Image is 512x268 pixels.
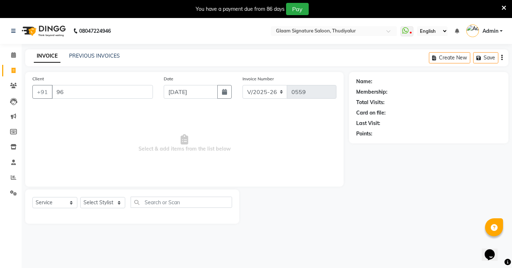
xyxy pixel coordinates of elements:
[32,76,44,82] label: Client
[356,99,385,106] div: Total Visits:
[356,120,380,127] div: Last Visit:
[131,197,232,208] input: Search or Scan
[356,88,388,96] div: Membership:
[164,76,173,82] label: Date
[466,24,479,37] img: Admin
[32,107,336,179] span: Select & add items from the list below
[473,52,498,63] button: Save
[34,50,60,63] a: INVOICE
[356,130,372,138] div: Points:
[429,52,470,63] button: Create New
[482,27,498,35] span: Admin
[243,76,274,82] label: Invoice Number
[18,21,68,41] img: logo
[482,239,505,261] iframe: chat widget
[286,3,309,15] button: Pay
[32,85,53,99] button: +91
[356,109,386,117] div: Card on file:
[69,53,120,59] a: PREVIOUS INVOICES
[79,21,111,41] b: 08047224946
[52,85,153,99] input: Search by Name/Mobile/Email/Code
[356,78,372,85] div: Name:
[196,5,285,13] div: You have a payment due from 86 days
